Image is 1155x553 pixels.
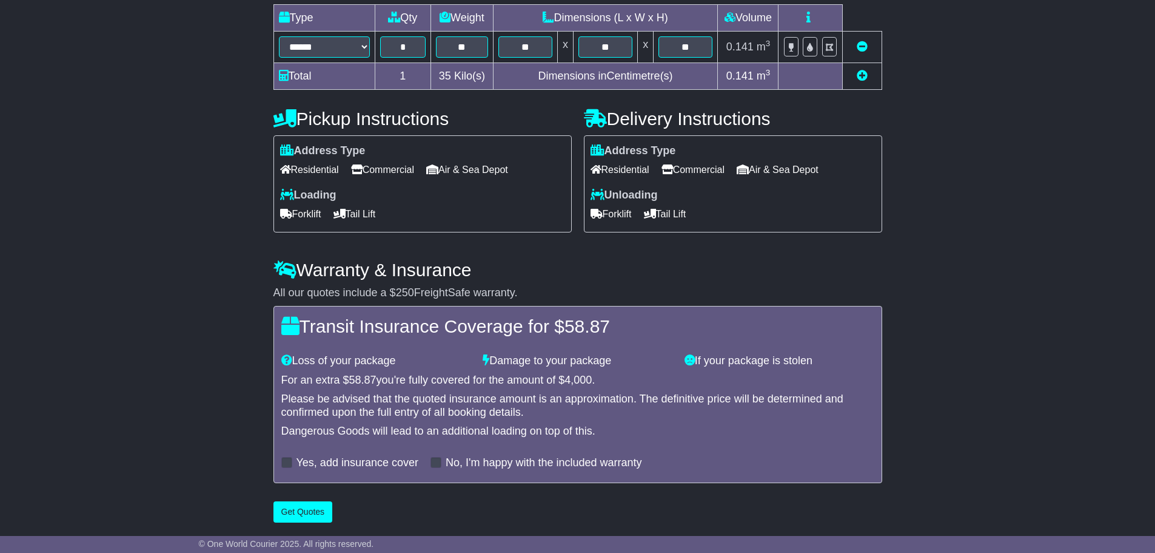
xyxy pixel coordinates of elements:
[375,63,431,89] td: 1
[273,287,882,300] div: All our quotes include a $ FreightSafe warranty.
[857,41,868,53] a: Remove this item
[280,189,336,202] label: Loading
[273,63,375,89] td: Total
[446,456,642,470] label: No, I'm happy with the included warranty
[857,70,868,82] a: Add new item
[644,205,686,223] span: Tail Lift
[426,160,508,179] span: Air & Sea Depot
[591,205,632,223] span: Forklift
[564,374,592,386] span: 4,000
[726,41,754,53] span: 0.141
[584,109,882,129] h4: Delivery Instructions
[431,63,494,89] td: Kilo(s)
[493,4,718,31] td: Dimensions (L x W x H)
[199,539,374,549] span: © One World Courier 2025. All rights reserved.
[766,39,771,48] sup: 3
[275,355,477,368] div: Loss of your package
[431,4,494,31] td: Weight
[273,260,882,280] h4: Warranty & Insurance
[678,355,880,368] div: If your package is stolen
[557,31,573,63] td: x
[273,109,572,129] h4: Pickup Instructions
[661,160,725,179] span: Commercial
[375,4,431,31] td: Qty
[591,160,649,179] span: Residential
[349,374,377,386] span: 58.87
[396,287,414,299] span: 250
[591,189,658,202] label: Unloading
[273,4,375,31] td: Type
[737,160,819,179] span: Air & Sea Depot
[281,316,874,336] h4: Transit Insurance Coverage for $
[766,68,771,77] sup: 3
[333,205,376,223] span: Tail Lift
[564,316,610,336] span: 58.87
[757,70,771,82] span: m
[280,144,366,158] label: Address Type
[591,144,676,158] label: Address Type
[718,4,778,31] td: Volume
[477,355,678,368] div: Damage to your package
[351,160,414,179] span: Commercial
[280,160,339,179] span: Residential
[439,70,451,82] span: 35
[280,205,321,223] span: Forklift
[281,374,874,387] div: For an extra $ you're fully covered for the amount of $ .
[281,393,874,419] div: Please be advised that the quoted insurance amount is an approximation. The definitive price will...
[493,63,718,89] td: Dimensions in Centimetre(s)
[726,70,754,82] span: 0.141
[296,456,418,470] label: Yes, add insurance cover
[273,501,333,523] button: Get Quotes
[757,41,771,53] span: m
[638,31,654,63] td: x
[281,425,874,438] div: Dangerous Goods will lead to an additional loading on top of this.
